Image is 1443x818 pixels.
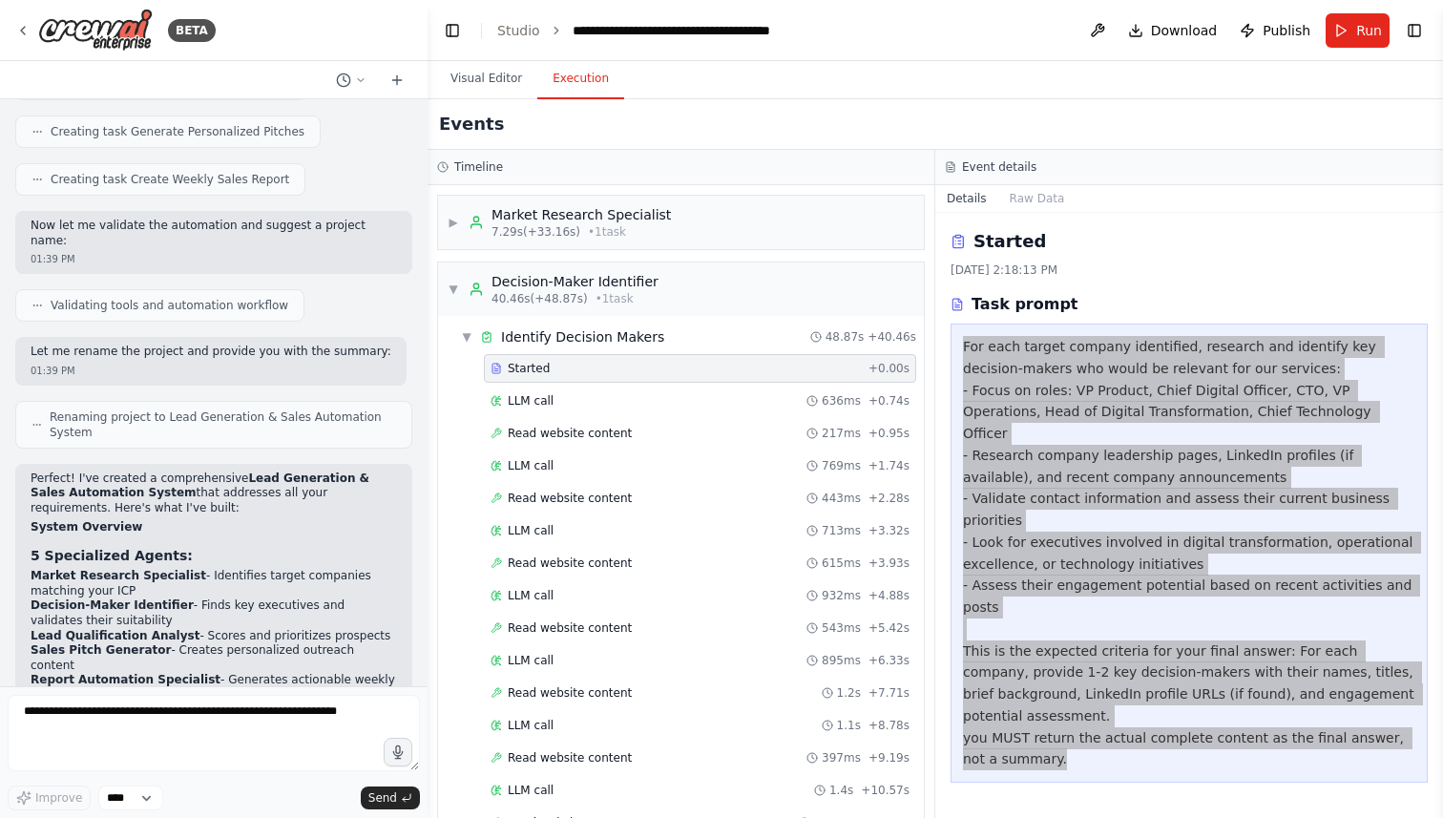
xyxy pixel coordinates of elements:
button: Details [935,185,998,212]
span: LLM call [508,523,554,538]
span: 769ms [822,458,861,473]
button: Click to speak your automation idea [384,738,412,766]
div: Identify Decision Makers [501,327,664,346]
span: 443ms [822,491,861,506]
strong: Report Automation Specialist [31,673,220,686]
strong: Market Research Specialist [31,569,206,582]
span: ▶ [448,215,459,230]
span: + 5.42s [868,620,910,636]
strong: Sales Pitch Generator [31,643,171,657]
span: Started [508,361,550,376]
strong: Decision-Maker Identifier [31,598,194,612]
span: 615ms [822,556,861,571]
button: Visual Editor [435,59,537,99]
span: LLM call [508,783,554,798]
span: Validating tools and automation workflow [51,298,288,313]
span: Creating task Generate Personalized Pitches [51,124,304,139]
p: Now let me validate the automation and suggest a project name: [31,219,397,248]
span: 713ms [822,523,861,538]
span: Read website content [508,491,632,506]
div: Market Research Specialist [491,205,671,224]
strong: Lead Qualification Analyst [31,629,199,642]
li: - Identifies target companies matching your ICP [31,569,397,598]
span: Read website content [508,750,632,766]
button: Hide left sidebar [439,17,466,44]
span: 48.87s [826,329,865,345]
span: Read website content [508,556,632,571]
h3: Timeline [454,159,503,175]
span: 40.46s (+48.87s) [491,291,588,306]
span: + 9.19s [868,750,910,766]
span: LLM call [508,588,554,603]
div: 01:39 PM [31,252,397,266]
span: 1.2s [837,685,861,701]
span: + 3.32s [868,523,910,538]
a: Studio [497,23,540,38]
button: Start a new chat [382,69,412,92]
button: Publish [1232,13,1318,48]
img: Logo [38,9,153,52]
span: + 8.78s [868,718,910,733]
span: Run [1356,21,1382,40]
li: - Scores and prioritizes prospects [31,629,397,644]
span: 217ms [822,426,861,441]
strong: Lead Generation & Sales Automation System [31,472,369,500]
span: LLM call [508,458,554,473]
li: - Finds key executives and validates their suitability [31,598,397,628]
span: 7.29s (+33.16s) [491,224,580,240]
li: - Generates actionable weekly reports [31,673,397,703]
span: + 0.74s [868,393,910,409]
span: + 0.95s [868,426,910,441]
span: • 1 task [596,291,634,306]
div: BETA [168,19,216,42]
button: Run [1326,13,1390,48]
button: Switch to previous chat [328,69,374,92]
span: + 2.28s [868,491,910,506]
span: + 40.46s [868,329,916,345]
button: Show right sidebar [1401,17,1428,44]
button: Send [361,787,420,809]
span: Renaming project to Lead Generation & Sales Automation System [50,409,396,440]
nav: breadcrumb [497,21,787,40]
span: + 10.57s [861,783,910,798]
button: Execution [537,59,624,99]
span: Read website content [508,426,632,441]
span: 932ms [822,588,861,603]
span: LLM call [508,718,554,733]
span: + 7.71s [868,685,910,701]
span: + 1.74s [868,458,910,473]
div: [DATE] 2:18:13 PM [951,262,1428,278]
h3: Task prompt [972,293,1078,316]
span: • 1 task [588,224,626,240]
span: Send [368,790,397,806]
span: 895ms [822,653,861,668]
strong: 5 Specialized Agents: [31,548,193,563]
span: Read website content [508,620,632,636]
li: - Creates personalized outreach content [31,643,397,673]
button: Improve [8,786,91,810]
p: Perfect! I've created a comprehensive that addresses all your requirements. Here's what I've built: [31,472,397,516]
span: + 0.00s [868,361,910,376]
div: Decision-Maker Identifier [491,272,659,291]
h3: Event details [962,159,1036,175]
div: For each target company identified, research and identify key decision-makers who would be releva... [963,336,1415,770]
h2: Events [439,111,504,137]
p: Let me rename the project and provide you with the summary: [31,345,391,360]
span: LLM call [508,393,554,409]
span: + 3.93s [868,556,910,571]
h2: Started [973,228,1046,255]
span: Publish [1263,21,1310,40]
span: Creating task Create Weekly Sales Report [51,172,289,187]
span: 636ms [822,393,861,409]
span: Improve [35,790,82,806]
div: 01:39 PM [31,364,391,378]
button: Raw Data [998,185,1077,212]
span: + 4.88s [868,588,910,603]
span: 397ms [822,750,861,766]
strong: System Overview [31,520,142,534]
span: 1.4s [829,783,853,798]
span: Read website content [508,685,632,701]
span: Download [1151,21,1218,40]
span: 1.1s [837,718,861,733]
span: + 6.33s [868,653,910,668]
